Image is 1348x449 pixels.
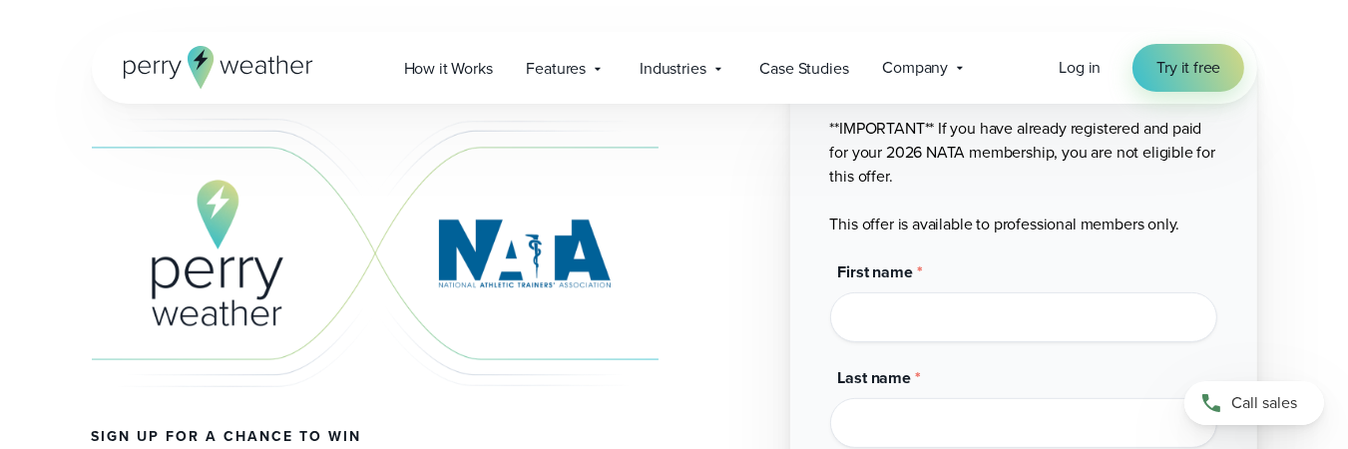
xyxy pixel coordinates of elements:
[838,366,911,389] span: Last name
[760,57,849,81] span: Case Studies
[387,48,510,89] a: How it Works
[1184,381,1324,425] a: Call sales
[1156,56,1220,80] span: Try it free
[1132,44,1244,92] a: Try it free
[743,48,866,89] a: Case Studies
[527,57,587,81] span: Features
[404,57,493,81] span: How it Works
[92,429,659,445] h4: Sign up for a chance to win
[1231,391,1297,415] span: Call sales
[830,61,1217,236] div: **IMPORTANT** If you have already registered and paid for your 2026 NATA membership, you are not ...
[1059,56,1101,79] span: Log in
[838,260,913,283] span: First name
[882,56,948,80] span: Company
[640,57,705,81] span: Industries
[1059,56,1101,80] a: Log in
